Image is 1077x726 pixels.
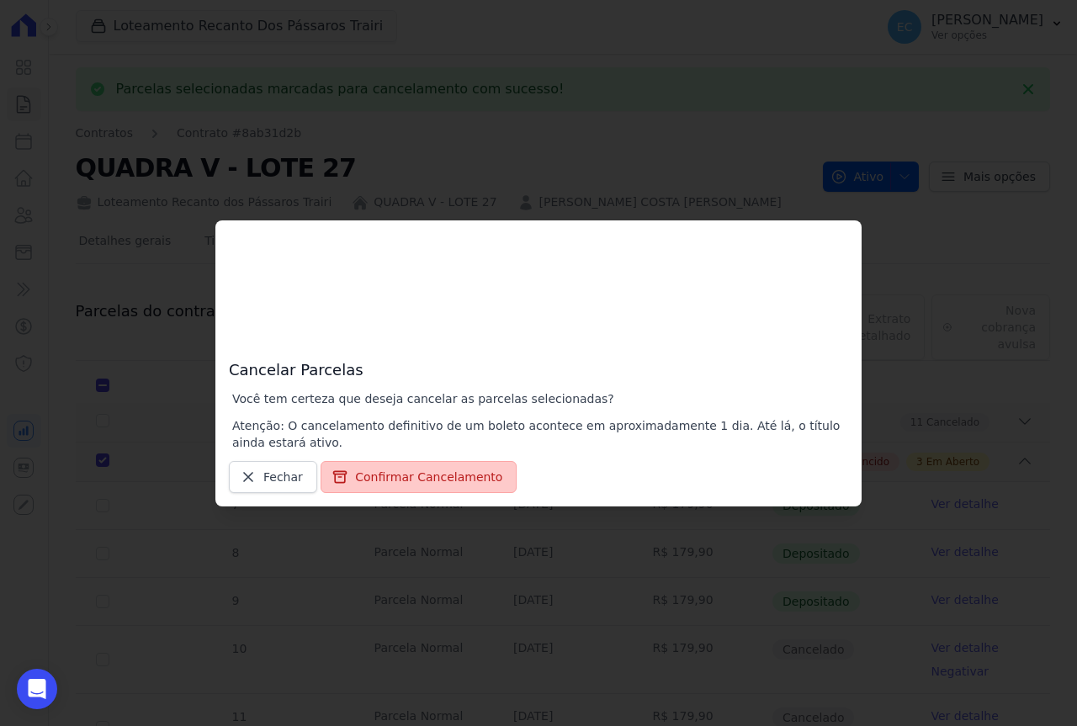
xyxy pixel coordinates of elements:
div: Open Intercom Messenger [17,669,57,709]
button: Confirmar Cancelamento [321,461,517,493]
p: Atenção: O cancelamento definitivo de um boleto acontece em aproximadamente 1 dia. Até lá, o títu... [232,417,848,451]
a: Fechar [229,461,317,493]
p: Você tem certeza que deseja cancelar as parcelas selecionadas? [232,390,848,407]
span: Fechar [263,469,303,485]
h3: Cancelar Parcelas [229,234,848,380]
